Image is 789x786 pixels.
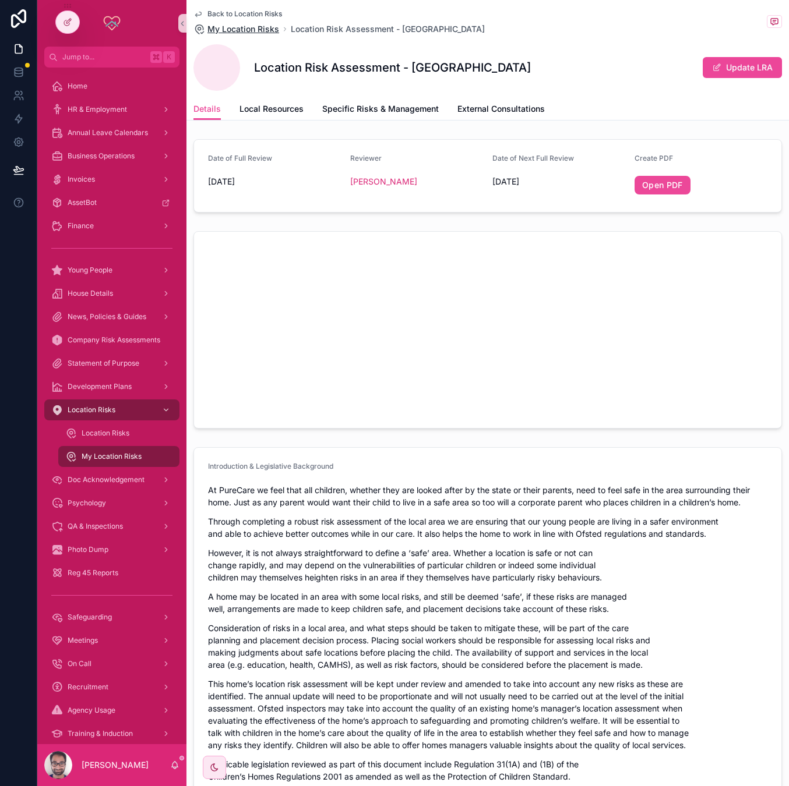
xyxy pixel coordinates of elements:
[254,59,531,76] h1: Location Risk Assessment - [GEOGRAPHIC_DATA]
[208,515,767,540] p: Through completing a robust risk assessment of the local area we are ensuring that our young peop...
[44,192,179,213] a: AssetBot
[193,23,279,35] a: My Location Risks
[164,52,174,62] span: K
[44,47,179,68] button: Jump to...K
[44,399,179,420] a: Location Risks
[68,151,135,161] span: Business Operations
[44,169,179,190] a: Invoices
[208,462,333,470] span: Introduction & Legislative Background
[322,98,439,122] a: Specific Risks & Management
[68,498,106,508] span: Psychology
[44,146,179,167] a: Business Operations
[68,682,108,692] span: Recruitment
[44,539,179,560] a: Photo Dump
[350,154,382,162] span: Reviewer
[68,706,115,715] span: Agency Usage
[44,516,179,537] a: QA & Inspections
[44,353,179,374] a: Statement of Purpose
[635,154,673,162] span: Create PDF
[68,545,108,554] span: Photo Dump
[208,678,767,751] p: This home’s location risk assessment will be kept under review and amended to take into account a...
[68,475,145,484] span: Doc Acknowledgement
[208,590,767,615] p: A home may be located in an area with some local risks, and still be deemed ‘safe’, if these risk...
[350,176,417,187] a: [PERSON_NAME]
[208,758,767,783] p: Applicable legislation reviewed as part of this document include Regulation 31(1A) and (1B) of th...
[239,103,304,115] span: Local Resources
[457,103,545,115] span: External Consultations
[68,289,113,298] span: House Details
[68,198,97,207] span: AssetBot
[44,700,179,721] a: Agency Usage
[208,622,767,671] p: Consideration of risks in a local area, and what steps should be taken to mitigate these, will be...
[193,103,221,115] span: Details
[703,57,782,78] button: Update LRA
[68,729,133,738] span: Training & Induction
[239,98,304,122] a: Local Resources
[44,330,179,350] a: Company Risk Assessments
[44,630,179,651] a: Meetings
[291,23,485,35] a: Location Risk Assessment - [GEOGRAPHIC_DATA]
[68,636,98,645] span: Meetings
[68,175,95,184] span: Invoices
[68,405,115,415] span: Location Risks
[68,221,94,231] span: Finance
[207,9,282,19] span: Back to Location Risks
[322,103,439,115] span: Specific Risks & Management
[44,469,179,490] a: Doc Acknowledgement
[44,260,179,281] a: Young People
[58,423,179,444] a: Location Risks
[635,176,691,194] a: Open PDF
[44,677,179,698] a: Recruitment
[44,283,179,304] a: House Details
[82,452,142,461] span: My Location Risks
[68,612,112,622] span: Safeguarding
[68,312,146,321] span: News, Policies & Guides
[193,98,221,121] a: Details
[82,759,149,771] p: [PERSON_NAME]
[208,176,341,187] span: [DATE]
[68,105,127,114] span: HR & Employment
[103,14,121,33] img: App logo
[58,446,179,467] a: My Location Risks
[68,265,112,275] span: Young People
[492,154,574,162] span: Date of Next Full Review
[44,562,179,583] a: Reg 45 Reports
[207,23,279,35] span: My Location Risks
[44,653,179,674] a: On Call
[44,607,179,628] a: Safeguarding
[208,154,272,162] span: Date of Full Review
[82,429,129,438] span: Location Risks
[68,359,139,368] span: Statement of Purpose
[44,76,179,97] a: Home
[492,176,625,187] span: [DATE]
[193,9,282,19] a: Back to Location Risks
[457,98,545,122] a: External Consultations
[37,68,186,744] div: scrollable content
[68,382,132,391] span: Development Plans
[44,723,179,744] a: Training & Induction
[62,52,146,62] span: Jump to...
[68,659,91,668] span: On Call
[208,484,767,508] p: At PureCare we feel that all children, whether they are looked after by the state or their parent...
[68,82,87,91] span: Home
[68,128,148,137] span: Annual Leave Calendars
[44,122,179,143] a: Annual Leave Calendars
[44,306,179,327] a: News, Policies & Guides
[208,547,767,583] p: However, it is not always straightforward to define a ‘safe’ area. Whether a location is safe or ...
[68,335,160,345] span: Company Risk Assessments
[44,99,179,120] a: HR & Employment
[44,376,179,397] a: Development Plans
[68,568,118,578] span: Reg 45 Reports
[44,215,179,236] a: Finance
[68,522,123,531] span: QA & Inspections
[44,493,179,514] a: Psychology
